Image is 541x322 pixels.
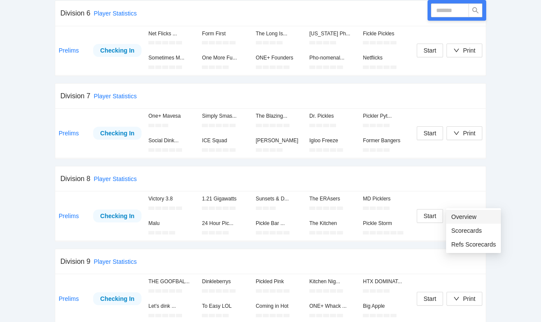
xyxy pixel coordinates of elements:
[363,219,409,228] div: Pickle Storm
[309,195,356,203] div: The ERAsers
[59,213,79,219] a: Prelims
[363,278,409,286] div: HTX DOMINAT...
[148,112,195,120] div: One+ Mavesa
[453,130,459,136] span: down
[59,295,79,302] a: Prelims
[202,219,248,228] div: 24 Hour Pic...
[256,30,302,38] div: The Long Is...
[256,112,302,120] div: The Blazing...
[59,130,79,137] a: Prelims
[94,258,137,265] a: Player Statistics
[424,46,437,55] span: Start
[424,128,437,138] span: Start
[202,112,248,120] div: Simply Smas...
[363,302,409,310] div: Big Apple
[60,256,90,267] div: Division 9
[453,47,459,53] span: down
[100,211,135,221] div: Checking In
[309,278,356,286] div: Kitchen Nig...
[94,175,137,182] a: Player Statistics
[148,219,195,228] div: Malu
[447,209,482,223] button: Print
[363,137,409,145] div: Former Bangers
[148,195,195,203] div: Victory 3.8
[463,294,475,303] div: Print
[256,54,302,62] div: ONE+ Founders
[202,195,248,203] div: 1.21 Gigawatts
[148,302,195,310] div: Let's dink ...
[309,54,356,62] div: Pho-nomenal...
[309,219,356,228] div: The Kitchen
[148,30,195,38] div: Net Flicks ...
[100,294,135,303] div: Checking In
[60,8,90,19] div: Division 6
[202,137,248,145] div: ICE Squad
[256,137,302,145] div: [PERSON_NAME]
[94,93,137,100] a: Player Statistics
[100,128,135,138] div: Checking In
[309,30,356,38] div: [US_STATE] Ph...
[309,112,356,120] div: Dr. Pickles
[463,211,475,221] div: Print
[60,173,90,184] div: Division 8
[60,91,90,101] div: Division 7
[447,292,482,306] button: Print
[417,44,443,57] button: Start
[363,54,409,62] div: Netflicks
[59,47,79,54] a: Prelims
[202,278,248,286] div: Dinkleberrys
[447,44,482,57] button: Print
[417,292,443,306] button: Start
[469,3,482,17] button: search
[469,7,482,14] span: search
[424,211,437,221] span: Start
[202,302,248,310] div: To Easy LOL
[94,10,137,17] a: Player Statistics
[256,302,302,310] div: Coming in Hot
[363,30,409,38] div: Fickle Pickles
[148,278,195,286] div: THE GOOFBAL...
[363,112,409,120] div: Pickler Pyt...
[256,195,302,203] div: Sunsets & D...
[463,128,475,138] div: Print
[100,46,135,55] div: Checking In
[202,54,248,62] div: One More Fu...
[453,296,459,302] span: down
[148,54,195,62] div: Sometimes M...
[202,30,248,38] div: Form First
[148,137,195,145] div: Social Dink...
[309,302,356,310] div: ONE+ Whack ...
[256,219,302,228] div: Pickle Bar ...
[309,137,356,145] div: Igloo Freeze
[417,126,443,140] button: Start
[463,46,475,55] div: Print
[447,126,482,140] button: Print
[424,294,437,303] span: Start
[453,213,459,219] span: down
[363,195,409,203] div: MD Picklers
[256,278,302,286] div: Pickled Pink
[417,209,443,223] button: Start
